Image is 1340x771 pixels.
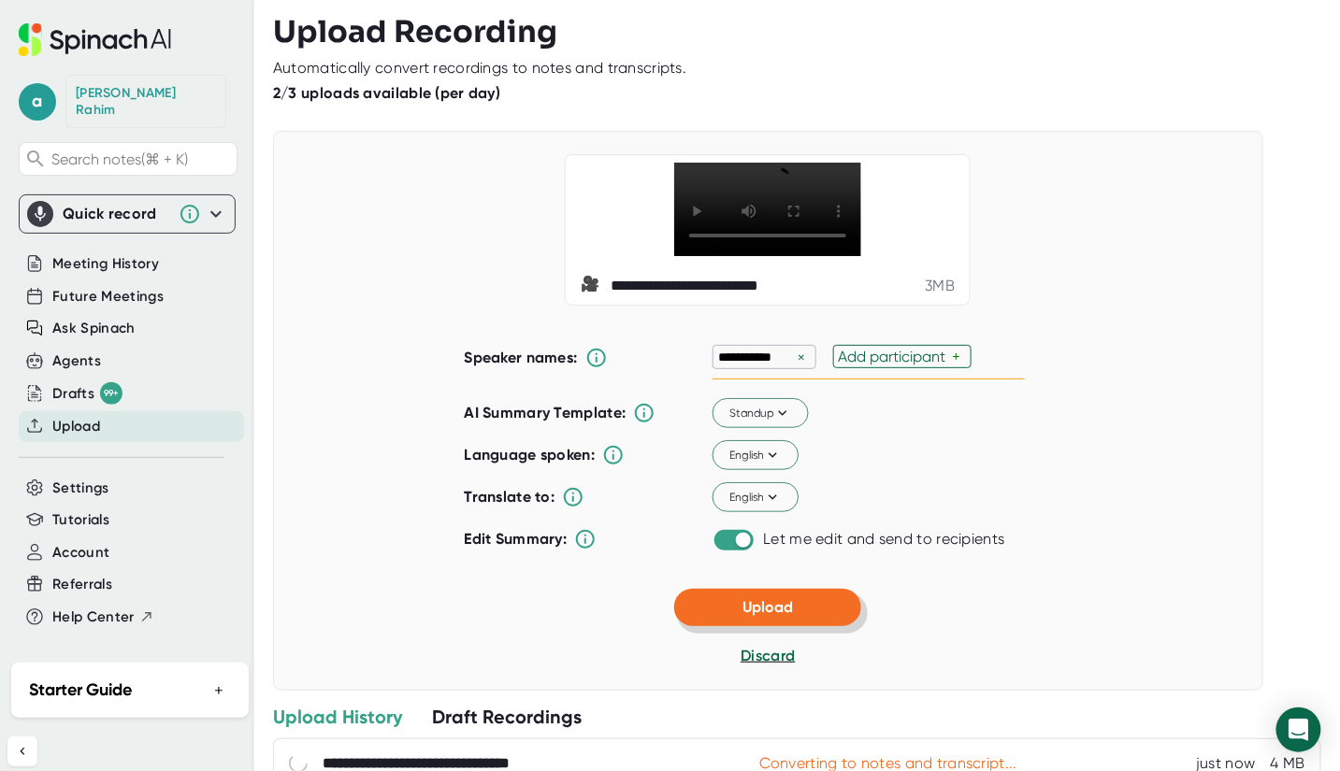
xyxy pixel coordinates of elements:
[52,542,109,564] button: Account
[100,382,122,405] div: 99+
[674,589,861,626] button: Upload
[464,404,626,422] b: AI Summary Template:
[63,205,169,223] div: Quick record
[730,489,782,506] span: English
[763,530,1004,549] div: Let me edit and send to recipients
[52,253,159,275] button: Meeting History
[730,405,791,421] span: Standup
[7,736,37,766] button: Collapse sidebar
[741,647,795,664] span: Discard
[464,488,555,506] b: Translate to:
[464,530,567,548] b: Edit Summary:
[730,447,782,464] span: English
[1276,707,1321,752] div: Open Intercom Messenger
[51,150,232,168] span: Search notes (⌘ + K)
[52,607,135,628] span: Help Center
[273,84,500,102] b: 2/3 uploads available (per day)
[273,14,1321,50] h3: Upload Recording
[464,446,595,464] b: Language spoken:
[52,607,154,628] button: Help Center
[52,350,101,372] button: Agents
[713,483,799,513] button: English
[52,416,100,437] button: Upload
[926,277,956,295] div: 3 MB
[839,348,953,365] div: Add participant
[52,286,164,307] button: Future Meetings
[273,59,686,78] div: Automatically convert recordings to notes and transcripts.
[794,349,811,366] div: ×
[432,705,582,729] div: Draft Recordings
[713,399,809,429] button: Standup
[52,382,122,405] button: Drafts 99+
[19,83,56,121] span: a
[713,441,799,471] button: English
[76,85,216,118] div: Abdul Rahim
[953,348,966,365] div: +
[52,478,109,499] button: Settings
[207,677,231,704] button: +
[29,678,132,703] h2: Starter Guide
[27,195,227,233] div: Quick record
[742,598,793,616] span: Upload
[52,509,109,531] button: Tutorials
[464,349,577,366] b: Speaker names:
[741,645,795,667] button: Discard
[52,382,122,405] div: Drafts
[273,705,402,729] div: Upload History
[581,275,603,297] span: video
[52,318,136,339] button: Ask Spinach
[52,574,112,595] button: Referrals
